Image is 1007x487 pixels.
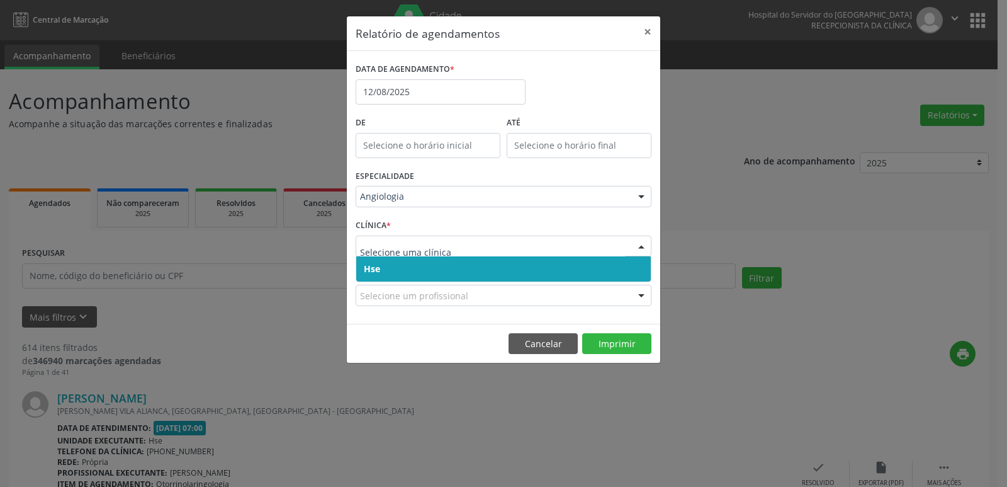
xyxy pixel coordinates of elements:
[356,60,454,79] label: DATA DE AGENDAMENTO
[507,133,651,158] input: Selecione o horário final
[356,167,414,186] label: ESPECIALIDADE
[509,333,578,355] button: Cancelar
[582,333,651,355] button: Imprimir
[356,216,391,236] label: CLÍNICA
[356,25,500,42] h5: Relatório de agendamentos
[635,16,660,47] button: Close
[356,133,500,158] input: Selecione o horário inicial
[360,240,626,265] input: Selecione uma clínica
[360,190,626,203] span: Angiologia
[356,79,526,105] input: Selecione uma data ou intervalo
[356,113,500,133] label: De
[360,289,468,302] span: Selecione um profissional
[364,263,380,275] span: Hse
[507,113,651,133] label: ATÉ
